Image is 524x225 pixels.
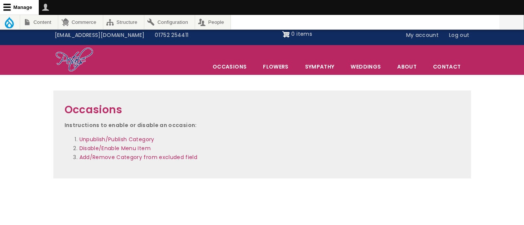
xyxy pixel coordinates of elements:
a: About [389,59,424,75]
a: People [195,15,231,29]
span: 0 items [291,30,312,38]
img: Shopping cart [282,28,290,40]
span: Occasions [205,59,254,75]
span: Weddings [343,59,389,75]
a: Contact [425,59,468,75]
a: Flowers [255,59,296,75]
a: [EMAIL_ADDRESS][DOMAIN_NAME] [50,28,150,42]
a: Log out [444,28,474,42]
a: Content [20,15,58,29]
a: Shopping cart 0 items [282,28,312,40]
a: Configuration [144,15,195,29]
img: Home [55,47,94,73]
h2: Occasions [65,102,460,118]
a: Add/Remove Category from excluded field [79,153,198,161]
a: Commerce [58,15,103,29]
a: Unpublish/Publish Category [79,136,154,143]
a: Sympathy [297,59,342,75]
strong: Instructions to enable or disable an occasion: [65,121,197,129]
a: Structure [103,15,144,29]
a: Disable/Enable Menu Item [79,145,151,152]
a: My account [401,28,444,42]
a: 01752 254411 [150,28,194,42]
